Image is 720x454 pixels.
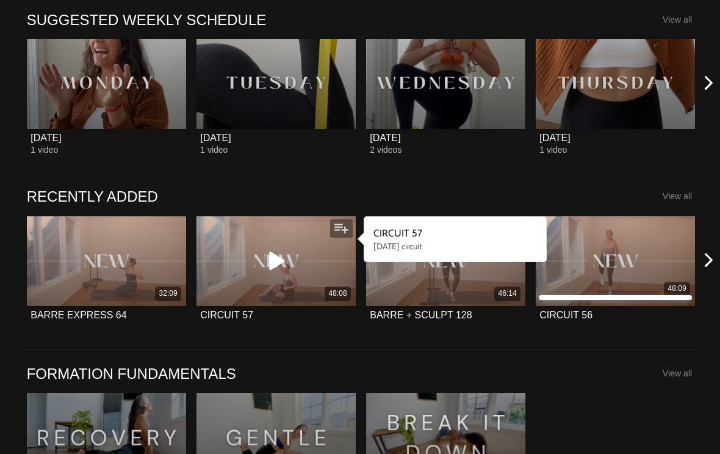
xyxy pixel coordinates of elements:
div: [DATE] [200,132,231,144]
a: BARRE + SCULPT 12846:14BARRE + SCULPT 128 [366,216,525,332]
button: Add to my list [330,219,353,238]
a: CIRCUIT 5748:08CIRCUIT 57 [196,216,356,332]
a: RECENTLY ADDED [27,187,158,206]
div: 48:08 [329,288,347,299]
a: WEDNESDAY[DATE]2 videos [366,39,525,155]
div: [DATE] circuit [373,240,537,252]
div: CIRCUIT 56 [539,309,592,321]
a: FORMATION FUNDAMENTALS [27,364,236,383]
span: 1 video [31,145,58,155]
div: BARRE + SCULPT 128 [370,309,472,321]
span: 2 videos [370,145,401,155]
a: View all [663,191,692,201]
a: CIRCUIT 5648:09CIRCUIT 56 [536,216,695,332]
a: BARRE EXPRESS 6432:09BARRE EXPRESS 64 [27,216,186,332]
a: TUESDAY[DATE]1 video [196,39,356,155]
div: 48:09 [668,284,686,294]
div: [DATE] [370,132,400,144]
div: 46:14 [499,288,517,299]
div: BARRE EXPRESS 64 [31,309,126,321]
a: View all [663,368,692,378]
span: 1 video [539,145,567,155]
div: 32:09 [159,288,178,299]
strong: CIRCUIT 57 [373,227,422,239]
a: MONDAY[DATE]1 video [27,39,186,155]
a: THURSDAY[DATE]1 video [536,39,695,155]
div: [DATE] [31,132,61,144]
div: [DATE] [539,132,570,144]
div: CIRCUIT 57 [200,309,253,321]
a: View all [663,15,692,24]
span: 1 video [200,145,228,155]
a: SUGGESTED WEEKLY SCHEDULE [27,10,267,29]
